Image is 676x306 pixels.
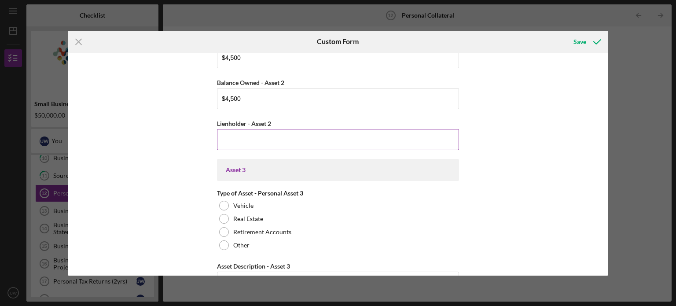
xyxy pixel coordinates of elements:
[217,190,459,197] div: Type of Asset - Personal Asset 3
[226,166,450,173] div: Asset 3
[565,33,608,51] button: Save
[317,37,359,45] h6: Custom Form
[573,33,586,51] div: Save
[233,215,263,222] label: Real Estate
[217,79,284,86] label: Balance Owned - Asset 2
[233,242,250,249] label: Other
[217,262,290,270] label: Asset Description - Asset 3
[233,229,291,236] label: Retirement Accounts
[217,120,271,127] label: Lienholder - Asset 2
[233,202,253,209] label: Vehicle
